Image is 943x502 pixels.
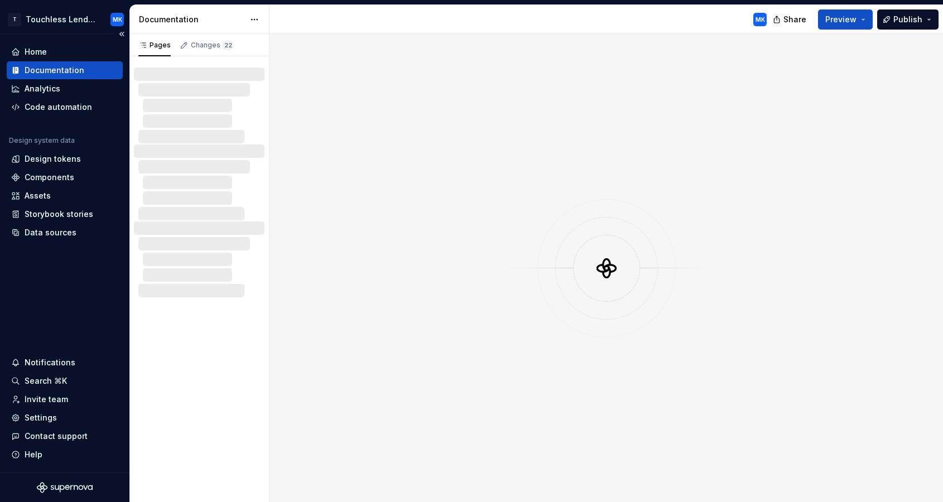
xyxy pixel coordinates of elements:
button: Help [7,446,123,464]
a: Code automation [7,98,123,116]
button: Contact support [7,427,123,445]
div: T [8,13,21,26]
span: Share [783,14,806,25]
a: Storybook stories [7,205,123,223]
div: Components [25,172,74,183]
div: Search ⌘K [25,375,67,387]
div: Design tokens [25,153,81,165]
div: MK [113,15,122,24]
a: Invite team [7,390,123,408]
div: Analytics [25,83,60,94]
div: Touchless Lending [26,14,97,25]
button: Collapse sidebar [114,26,129,42]
div: Documentation [139,14,244,25]
div: Storybook stories [25,209,93,220]
div: Design system data [9,136,75,145]
div: Assets [25,190,51,201]
button: Share [767,9,814,30]
div: Help [25,449,42,460]
div: Data sources [25,227,76,238]
button: Preview [818,9,873,30]
div: Pages [138,41,171,50]
span: Preview [825,14,857,25]
div: Invite team [25,394,68,405]
div: Changes [191,41,234,50]
span: 22 [223,41,234,50]
div: Notifications [25,357,75,368]
div: Home [25,46,47,57]
button: TTouchless LendingMK [2,7,127,31]
a: Design tokens [7,150,123,168]
button: Notifications [7,354,123,371]
div: Settings [25,412,57,423]
a: Data sources [7,224,123,242]
a: Settings [7,409,123,427]
a: Analytics [7,80,123,98]
span: Publish [893,14,922,25]
a: Home [7,43,123,61]
div: Code automation [25,102,92,113]
div: MK [756,15,765,24]
a: Components [7,168,123,186]
a: Documentation [7,61,123,79]
div: Contact support [25,431,88,442]
a: Assets [7,187,123,205]
svg: Supernova Logo [37,482,93,493]
button: Search ⌘K [7,372,123,390]
div: Documentation [25,65,84,76]
button: Publish [877,9,939,30]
